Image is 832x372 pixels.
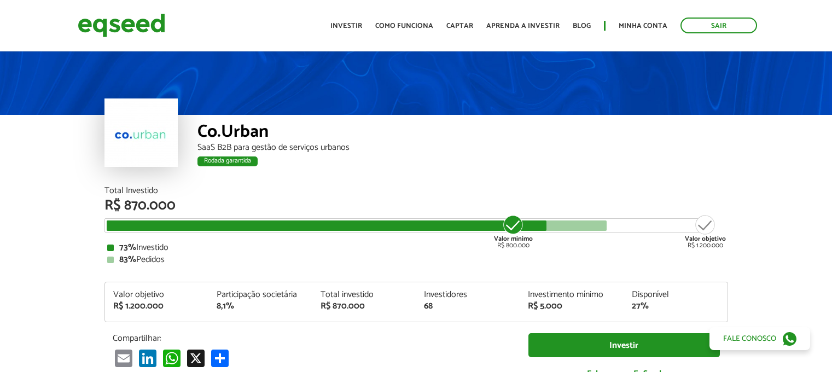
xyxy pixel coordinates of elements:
div: R$ 1.200.000 [113,302,201,311]
a: Minha conta [619,22,667,30]
a: X [185,349,207,367]
a: Sair [680,18,757,33]
div: R$ 5.000 [528,302,615,311]
a: Aprenda a investir [486,22,560,30]
div: R$ 800.000 [493,214,534,249]
strong: 73% [119,240,136,255]
div: Participação societária [217,290,304,299]
div: R$ 1.200.000 [685,214,726,249]
div: Pedidos [107,255,725,264]
div: 27% [632,302,719,311]
div: R$ 870.000 [104,199,728,213]
div: Investimento mínimo [528,290,615,299]
div: Disponível [632,290,719,299]
strong: Valor objetivo [685,234,726,244]
div: Valor objetivo [113,290,201,299]
a: LinkedIn [137,349,159,367]
a: Blog [573,22,591,30]
a: Como funciona [375,22,433,30]
strong: 83% [119,252,136,267]
a: Email [113,349,135,367]
div: SaaS B2B para gestão de serviços urbanos [197,143,728,152]
strong: Valor mínimo [494,234,533,244]
div: Investidores [424,290,511,299]
div: 68 [424,302,511,311]
div: R$ 870.000 [321,302,408,311]
div: Investido [107,243,725,252]
a: Investir [528,333,720,358]
div: Total Investido [104,187,728,195]
div: 8,1% [217,302,304,311]
a: Fale conosco [709,327,810,350]
img: EqSeed [78,11,165,40]
div: Rodada garantida [197,156,258,166]
div: Co.Urban [197,123,728,143]
a: WhatsApp [161,349,183,367]
p: Compartilhar: [113,333,512,344]
a: Investir [330,22,362,30]
a: Captar [446,22,473,30]
a: Share [209,349,231,367]
div: Total investido [321,290,408,299]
